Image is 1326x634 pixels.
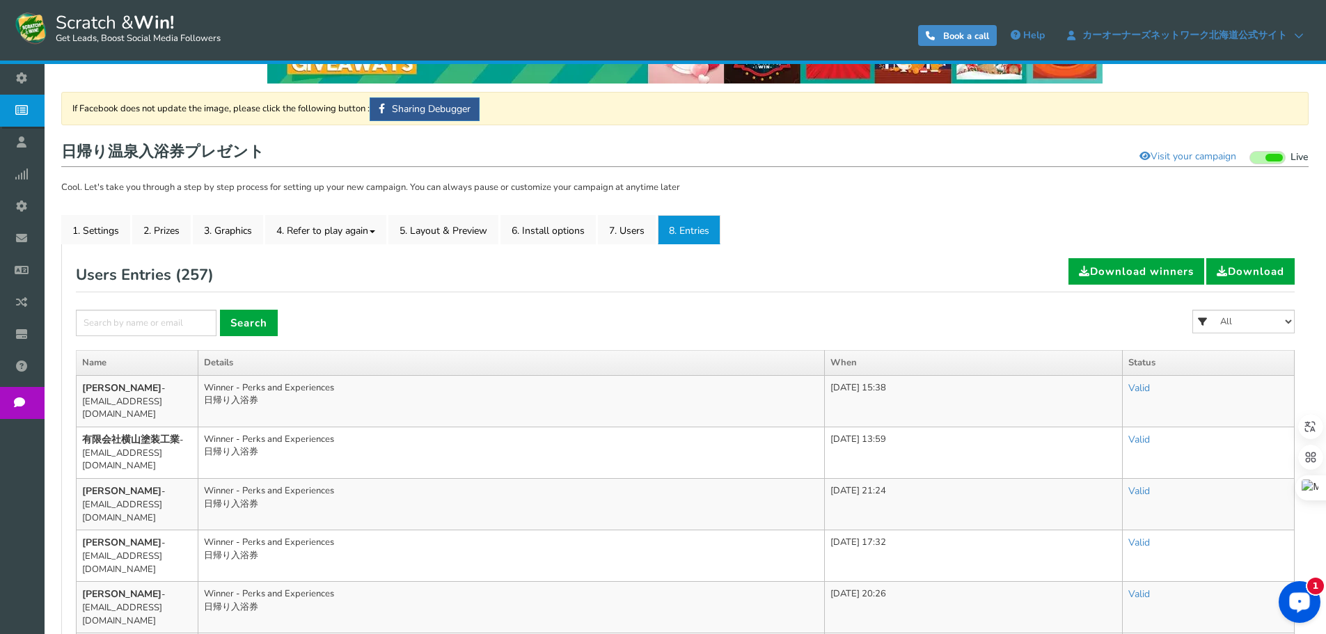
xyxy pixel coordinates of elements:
td: - [EMAIL_ADDRESS][DOMAIN_NAME] [77,375,198,427]
a: 2. Prizes [132,215,191,244]
b: [PERSON_NAME] [82,587,161,601]
img: logo_orange.svg [22,22,33,33]
a: Visit your campaign [1130,145,1245,168]
h1: 日帰り温泉入浴券プレゼント [61,139,1309,167]
a: Download [1206,258,1295,285]
span: Help [1023,29,1045,42]
th: Status [1122,351,1294,376]
div: ドメイン概要 [63,84,116,93]
a: 5. Layout & Preview [388,215,498,244]
td: [DATE] 13:59 [825,427,1123,478]
td: [DATE] 20:26 [825,582,1123,633]
a: Valid [1128,484,1150,498]
td: Winner - Perks and Experiences 日帰り入浴券 [198,479,825,530]
img: website_grey.svg [22,36,33,49]
a: 8. Entries [658,215,720,244]
a: 3. Graphics [193,215,263,244]
td: Winner - Perks and Experiences 日帰り入浴券 [198,375,825,427]
td: [DATE] 15:38 [825,375,1123,427]
th: When [825,351,1123,376]
b: 有限会社横山塗装工業 [82,433,180,446]
b: [PERSON_NAME] [82,536,161,549]
a: 6. Install options [500,215,596,244]
a: Sharing Debugger [370,97,480,121]
img: tab_keywords_by_traffic_grey.svg [146,82,157,93]
input: Search by name or email [76,310,216,336]
td: - [EMAIL_ADDRESS][DOMAIN_NAME] [77,427,198,478]
span: カーオーナーズネットワーク北海道公式サイト [1075,30,1294,41]
a: Download winners [1068,258,1204,285]
td: Winner - Perks and Experiences 日帰り入浴券 [198,530,825,582]
a: Help [1004,24,1052,47]
div: キーワード流入 [161,84,224,93]
a: Valid [1128,536,1150,549]
a: Valid [1128,381,1150,395]
td: Winner - Perks and Experiences 日帰り入浴券 [198,427,825,478]
span: Book a call [943,30,989,42]
a: Valid [1128,433,1150,446]
td: Winner - Perks and Experiences 日帰り入浴券 [198,582,825,633]
div: If Facebook does not update the image, please click the following button : [61,92,1309,125]
a: 1. Settings [61,215,130,244]
a: Valid [1128,587,1150,601]
span: Scratch & [49,10,221,45]
h2: Users Entries ( ) [76,258,214,292]
div: ドメイン: [DOMAIN_NAME] [36,36,161,49]
td: - [EMAIL_ADDRESS][DOMAIN_NAME] [77,582,198,633]
a: Search [220,310,278,336]
a: 4. Refer to play again [265,215,386,244]
td: - [EMAIL_ADDRESS][DOMAIN_NAME] [77,530,198,582]
b: [PERSON_NAME] [82,484,161,498]
span: Live [1291,151,1309,164]
th: Details [198,351,825,376]
p: Cool. Let's take you through a step by step process for setting up your new campaign. You can alw... [61,181,1309,195]
span: 257 [181,264,208,285]
a: Scratch &Win! Get Leads, Boost Social Media Followers [14,10,221,45]
a: Book a call [918,25,997,46]
div: v 4.0.25 [39,22,68,33]
th: Name [77,351,198,376]
td: [DATE] 21:24 [825,479,1123,530]
img: tab_domain_overview_orange.svg [47,82,58,93]
strong: Win! [134,10,174,35]
iframe: LiveChat chat widget [1268,576,1326,634]
b: [PERSON_NAME] [82,381,161,395]
small: Get Leads, Boost Social Media Followers [56,33,221,45]
td: - [EMAIL_ADDRESS][DOMAIN_NAME] [77,479,198,530]
td: [DATE] 17:32 [825,530,1123,582]
a: 7. Users [598,215,656,244]
img: Scratch and Win [14,10,49,45]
